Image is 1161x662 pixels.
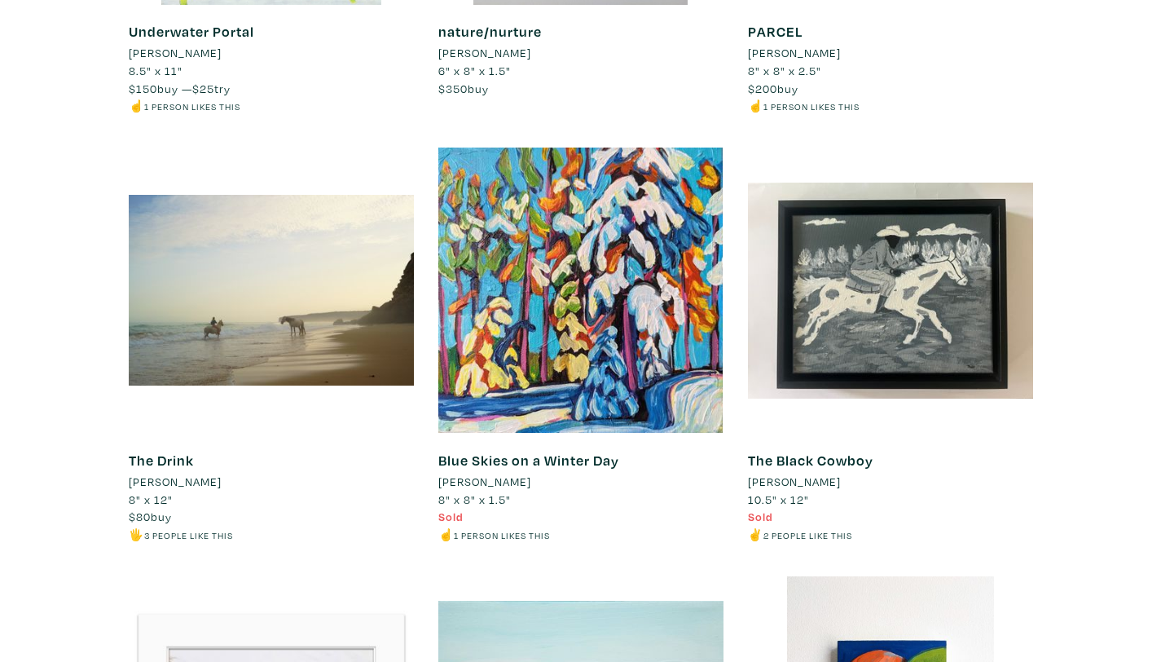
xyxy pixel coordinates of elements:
li: [PERSON_NAME] [748,44,841,62]
span: buy [748,81,798,96]
a: [PERSON_NAME] [129,44,414,62]
small: 3 people like this [144,529,233,541]
li: [PERSON_NAME] [748,473,841,491]
span: $200 [748,81,777,96]
li: ☝️ [438,526,723,544]
a: nature/nurture [438,22,542,41]
span: Sold [438,509,464,524]
small: 1 person likes this [144,100,240,113]
span: Sold [748,509,773,524]
small: 2 people like this [763,529,852,541]
span: 8" x 12" [129,492,173,507]
li: [PERSON_NAME] [438,473,531,491]
span: $150 [129,81,157,96]
span: buy — try [129,81,231,96]
a: The Black Cowboy [748,451,873,470]
a: [PERSON_NAME] [748,473,1033,491]
li: 🖐️ [129,526,414,544]
span: 8" x 8" x 1.5" [438,492,511,507]
li: ☝️ [129,97,414,115]
li: [PERSON_NAME] [129,44,222,62]
a: [PERSON_NAME] [748,44,1033,62]
span: 8" x 8" x 2.5" [748,63,821,78]
span: buy [438,81,489,96]
span: $350 [438,81,468,96]
a: [PERSON_NAME] [438,44,723,62]
span: 10.5" x 12" [748,492,809,507]
small: 1 person likes this [454,529,550,541]
li: ✌️ [748,526,1033,544]
a: Blue Skies on a Winter Day [438,451,619,470]
li: [PERSON_NAME] [129,473,222,491]
small: 1 person likes this [763,100,860,113]
span: 6" x 8" x 1.5" [438,63,511,78]
a: Underwater Portal [129,22,254,41]
li: [PERSON_NAME] [438,44,531,62]
span: 8.5" x 11" [129,63,183,78]
a: [PERSON_NAME] [129,473,414,491]
li: ☝️ [748,97,1033,115]
span: buy [129,509,172,524]
span: $25 [192,81,214,96]
a: The Drink [129,451,194,470]
span: $80 [129,509,151,524]
a: [PERSON_NAME] [438,473,723,491]
a: PARCEL [748,22,803,41]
